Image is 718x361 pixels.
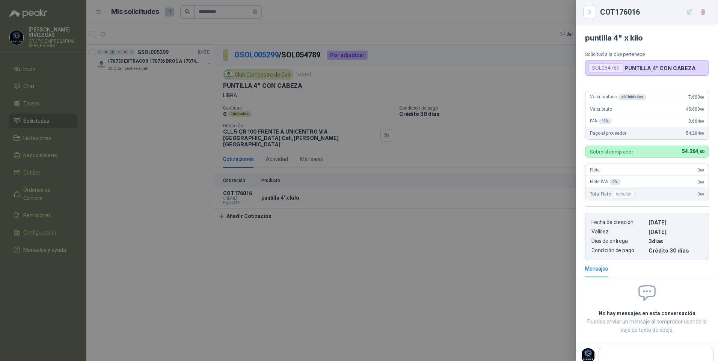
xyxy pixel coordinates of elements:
span: 0 [697,179,704,185]
button: Close [585,8,594,17]
span: 7.600 [688,95,704,100]
span: Flete [590,167,600,173]
span: 54.264 [682,148,704,154]
p: Validez [591,229,646,235]
span: Total Flete [590,190,636,199]
span: Valor bruto [590,107,612,112]
span: ,00 [698,149,704,154]
p: Puedes enviar un mensaje al comprador usando la caja de texto de abajo. [585,317,709,334]
span: ,00 [700,192,704,196]
p: Fecha de creación [591,219,646,226]
span: 0 [697,191,704,197]
div: Incluido [612,190,635,199]
div: SOL054789 [588,63,623,72]
span: 0 [697,167,704,173]
div: x 6 Unidades [618,94,646,100]
div: COT176016 [600,6,709,18]
div: 19 % [599,118,612,124]
p: PUNTILLA 4" CON CABEZA [624,65,696,71]
p: Solicitud a la que pertenece [585,51,709,57]
h2: No hay mensajes en esta conversación [585,309,709,317]
p: [DATE] [649,229,703,235]
h4: puntilla 4" x kilo [585,33,709,42]
div: Mensajes [585,265,608,273]
span: ,00 [700,95,704,99]
p: Condición de pago [591,247,646,254]
span: 8.664 [688,119,704,124]
span: ,00 [700,168,704,172]
span: Flete IVA [590,179,621,185]
span: ,00 [700,119,704,123]
p: Crédito 30 días [649,247,703,254]
span: ,00 [700,107,704,111]
span: ,00 [700,131,704,135]
span: 45.600 [686,107,704,112]
span: IVA [590,118,612,124]
p: Cobro al comprador [590,149,633,154]
span: 54.264 [686,131,704,136]
span: Valor unitario [590,94,646,100]
p: Días de entrega [591,238,646,244]
p: [DATE] [649,219,703,226]
div: 0 % [609,179,621,185]
span: ,00 [700,180,704,184]
span: Pago al proveedor [590,131,626,136]
p: 3 dias [649,238,703,244]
